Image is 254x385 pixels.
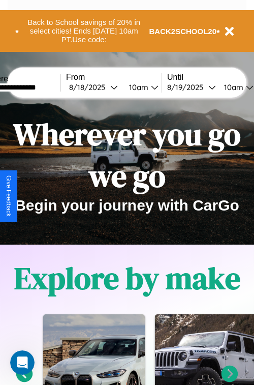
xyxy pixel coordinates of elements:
[66,82,121,93] button: 8/18/2025
[66,73,162,82] label: From
[149,27,217,36] b: BACK2SCHOOL20
[167,82,208,92] div: 8 / 19 / 2025
[14,257,240,299] h1: Explore by make
[5,175,12,217] div: Give Feedback
[121,82,162,93] button: 10am
[19,15,149,47] button: Back to School savings of 20% in select cities! Ends [DATE] 10am PT.Use code:
[219,82,246,92] div: 10am
[124,82,151,92] div: 10am
[69,82,110,92] div: 8 / 18 / 2025
[10,350,35,375] iframe: Intercom live chat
